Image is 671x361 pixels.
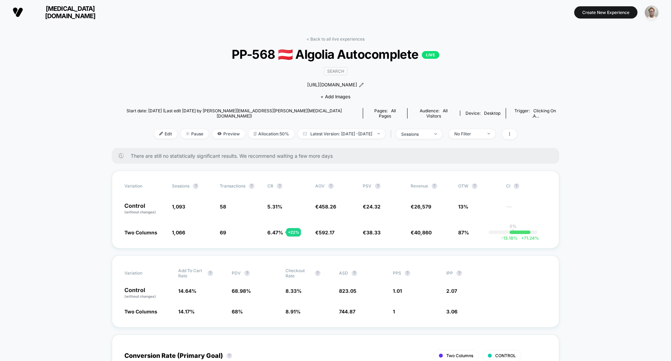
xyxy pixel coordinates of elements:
img: end [434,133,437,135]
span: 13% [458,204,468,210]
span: 823.05 [339,288,356,294]
img: end [186,132,189,135]
span: 38.33 [366,229,381,235]
img: rebalance [254,132,257,136]
button: ? [226,353,232,359]
span: CI [506,183,544,189]
span: Latest Version: [DATE] - [DATE] [298,129,385,139]
span: AOV [315,183,325,189]
img: ppic [645,6,658,19]
span: 3.06 [446,309,457,314]
span: SEARCH [324,67,347,75]
span: -13.18 % [501,235,518,241]
span: Allocation: 50% [248,129,294,139]
button: ? [432,183,437,189]
button: ? [315,270,320,276]
span: Checkout Rate [286,268,311,278]
span: All Visitors [426,108,448,119]
p: LIVE [422,51,439,59]
span: 592.17 [319,229,334,235]
span: 40,860 [414,229,432,235]
span: Sessions [172,183,189,189]
p: | [512,229,514,234]
span: IPP [446,270,453,276]
span: 68.98 % [232,288,251,294]
a: < Back to all live experiences [306,36,365,42]
span: Two Columns [446,353,473,358]
span: (without changes) [124,210,156,214]
span: 1,066 [172,229,185,235]
span: 744.87 [339,309,355,314]
img: calendar [303,132,307,135]
span: 24.32 [366,204,381,210]
span: Start date: [DATE] (Last edit [DATE] by [PERSON_NAME][EMAIL_ADDRESS][PERSON_NAME][MEDICAL_DATA][D... [112,108,356,119]
span: 14.64 % [178,288,196,294]
span: PPS [393,270,401,276]
button: ? [352,270,357,276]
span: Clicking on .a... [532,108,556,119]
span: € [315,204,336,210]
button: ? [249,183,254,189]
span: PP-568 🇦🇹 Algolia Autocomplete [134,47,537,62]
button: [MEDICAL_DATA][DOMAIN_NAME] [10,5,114,20]
span: | [389,129,396,139]
span: 69 [220,229,226,235]
span: 68 % [232,309,243,314]
img: end [377,133,380,134]
span: Variation [124,268,163,278]
span: Two Columns [124,229,157,235]
span: PSV [363,183,371,189]
p: Control [124,287,171,299]
span: [URL][DOMAIN_NAME] [307,82,357,89]
span: There are still no statistically significant results. We recommend waiting a few more days [131,153,545,159]
span: ASD [339,270,348,276]
button: ? [472,183,477,189]
span: € [363,204,381,210]
div: Pages: [368,108,402,119]
div: No Filter [454,131,482,136]
span: € [411,229,432,235]
span: 26,579 [414,204,431,210]
span: Transactions [220,183,245,189]
button: ? [456,270,462,276]
p: 0% [510,224,517,229]
span: 458.26 [319,204,336,210]
span: Revenue [411,183,428,189]
span: Pause [181,129,209,139]
span: € [363,229,381,235]
span: + Add Images [320,94,351,99]
span: 1.01 [393,288,402,294]
button: ? [193,183,199,189]
span: € [411,204,431,210]
span: 5.31 % [267,204,282,210]
div: sessions [401,132,429,137]
span: Preview [212,129,245,139]
div: + 22 % [286,228,301,236]
span: + [521,235,524,241]
span: 1 [393,309,395,314]
div: Trigger: [511,108,559,119]
span: 71.24 % [518,235,539,241]
span: CONTROL [495,353,516,358]
button: Create New Experience [574,6,637,19]
button: ? [277,183,282,189]
span: € [315,229,334,235]
button: ? [208,270,213,276]
span: 8.33 % [286,288,302,294]
span: Add To Cart Rate [178,268,204,278]
span: 2.07 [446,288,457,294]
span: 14.17 % [178,309,195,314]
span: 6.47 % [267,229,283,235]
span: --- [506,205,547,215]
button: ? [405,270,410,276]
span: [MEDICAL_DATA][DOMAIN_NAME] [28,5,112,20]
span: CR [267,183,273,189]
span: Variation [124,183,163,189]
span: Two Columns [124,309,157,314]
span: all pages [379,108,396,119]
span: PDV [232,270,241,276]
img: Visually logo [13,7,23,17]
span: OTW [458,183,497,189]
span: 1,093 [172,204,185,210]
button: ? [514,183,519,189]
